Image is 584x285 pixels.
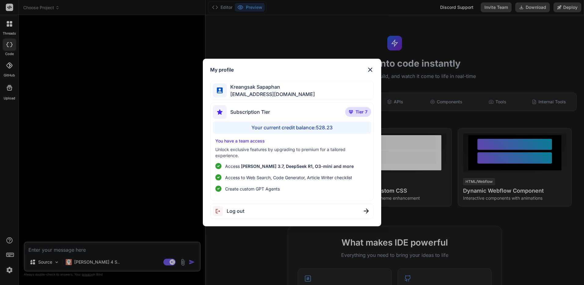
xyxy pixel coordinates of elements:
[215,146,369,159] p: Unlock exclusive features by upgrading to premium for a tailored experience.
[217,87,223,93] img: profile
[227,207,244,215] span: Log out
[225,174,352,181] span: Access to Web Search, Code Generator, Article Writer checklist
[213,105,227,119] img: subscription
[215,138,369,144] p: You have a team access
[215,174,221,180] img: checklist
[213,206,227,216] img: logout
[215,163,221,169] img: checklist
[225,163,354,169] p: Access
[225,186,280,192] span: Create custom GPT Agents
[230,108,270,116] span: Subscription Tier
[241,164,354,169] span: [PERSON_NAME] 3.7, DeepSeek R1, O3-mini and more
[210,66,234,73] h1: My profile
[364,209,369,213] img: close
[227,83,315,91] span: Kreangsak Sapaphan
[349,110,353,114] img: premium
[356,109,367,115] span: Tier 7
[227,91,315,98] span: [EMAIL_ADDRESS][DOMAIN_NAME]
[367,66,374,73] img: close
[213,121,371,134] div: Your current credit balance: 528.23
[215,186,221,192] img: checklist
